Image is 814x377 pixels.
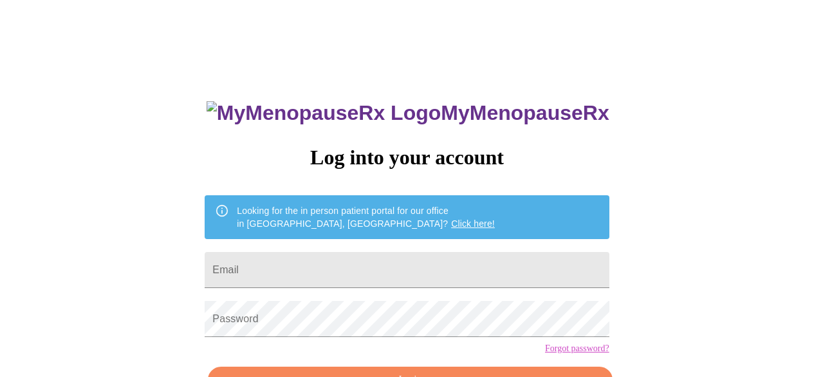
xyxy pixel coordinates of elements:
a: Click here! [451,218,495,229]
img: MyMenopauseRx Logo [207,101,441,125]
a: Forgot password? [545,343,609,354]
h3: Log into your account [205,146,609,169]
h3: MyMenopauseRx [207,101,609,125]
div: Looking for the in person patient portal for our office in [GEOGRAPHIC_DATA], [GEOGRAPHIC_DATA]? [237,199,495,235]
